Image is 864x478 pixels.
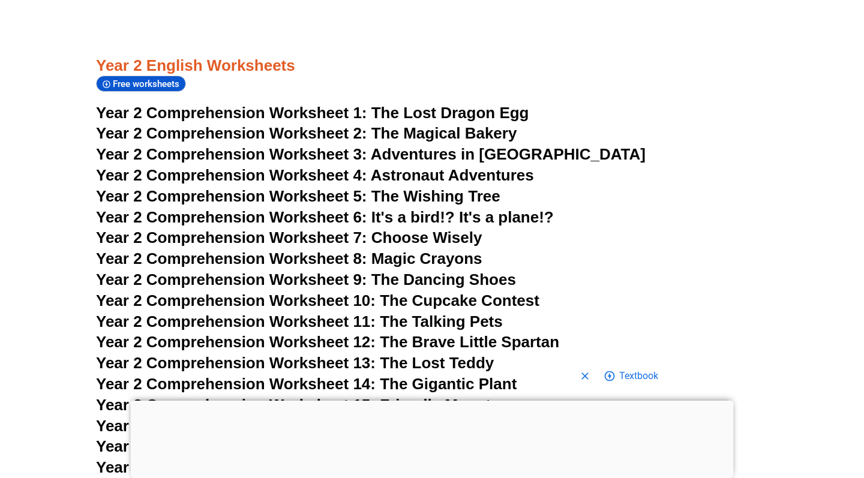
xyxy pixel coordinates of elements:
[96,437,493,455] a: Year 2 Comprehension Worksheet 17: Rainbow Quest
[96,187,367,205] span: Year 2 Comprehension Worksheet 5:
[371,104,529,122] span: The Lost Dragon Egg
[579,370,591,382] svg: Close shopping anchor
[371,187,500,205] span: The Wishing Tree
[619,363,658,387] span: Go to shopping options for Textbook
[96,104,529,122] a: Year 2 Comprehension Worksheet 1: The Lost Dragon Egg
[371,145,646,163] span: Adventures in [GEOGRAPHIC_DATA]
[96,104,367,122] span: Year 2 Comprehension Worksheet 1:
[96,166,534,184] a: Year 2 Comprehension Worksheet 4: Astronaut Adventures
[371,124,517,142] span: The Magical Bakery
[96,166,367,184] span: Year 2 Comprehension Worksheet 4:
[96,208,554,226] a: Year 2 Comprehension Worksheet 6: It's a bird!? It's a plane!?
[113,79,183,89] span: Free worksheets
[96,291,539,309] a: Year 2 Comprehension Worksheet 10: The Cupcake Contest
[96,187,500,205] a: Year 2 Comprehension Worksheet 5: The Wishing Tree
[96,249,482,267] a: Year 2 Comprehension Worksheet 8: Magic Crayons
[96,145,367,163] span: Year 2 Comprehension Worksheet 3:
[371,229,482,246] span: Choose Wisely
[96,396,514,414] a: Year 2 Comprehension Worksheet 15: Friendly Monsters
[96,270,516,288] a: Year 2 Comprehension Worksheet 9: The Dancing Shoes
[96,15,768,76] h3: Year 2 English Worksheets
[131,401,734,475] iframe: Advertisement
[96,229,367,246] span: Year 2 Comprehension Worksheet 7:
[96,417,578,435] a: Year 2 Comprehension Worksheet 16: Enchanted Puzzle Painting
[96,229,482,246] a: Year 2 Comprehension Worksheet 7: Choose Wisely
[658,342,864,478] iframe: Chat Widget
[96,76,186,92] div: Free worksheets
[96,333,559,351] a: Year 2 Comprehension Worksheet 12: The Brave Little Spartan
[96,124,517,142] a: Year 2 Comprehension Worksheet 2: The Magical Bakery
[96,458,547,476] a: Year 2 Comprehension Worksheet 18: The Weather Watchers
[96,124,367,142] span: Year 2 Comprehension Worksheet 2:
[371,166,534,184] span: Astronaut Adventures
[96,312,503,330] a: Year 2 Comprehension Worksheet 11: The Talking Pets
[96,145,646,163] a: Year 2 Comprehension Worksheet 3: Adventures in [GEOGRAPHIC_DATA]
[96,375,517,393] a: Year 2 Comprehension Worksheet 14: The Gigantic Plant
[96,354,494,372] a: Year 2 Comprehension Worksheet 13: The Lost Teddy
